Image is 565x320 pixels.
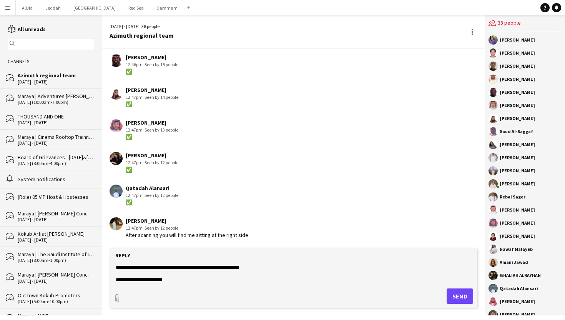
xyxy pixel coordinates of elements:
div: Rebal Sager [500,195,525,199]
button: Red Sea [122,0,150,15]
div: Azimuth regional team [110,32,174,39]
button: AlUla [16,0,39,15]
div: Maraya | The Saudi Institute of Internal Auditors Board [18,251,94,258]
div: THOUSAND AND ONE [18,113,94,120]
div: [PERSON_NAME] [500,221,535,225]
span: · Seen by 12 people [143,160,178,165]
span: · Seen by 13 people [143,127,178,133]
button: [GEOGRAPHIC_DATA] [67,0,122,15]
div: [PERSON_NAME] [126,217,248,224]
div: (Role) 05 VIP Host & Hostesses [18,193,94,200]
div: Old town Kokub Promoters [18,292,94,299]
div: After scanning you will find me sitting at the right side [126,232,248,238]
div: 12:47pm [126,192,178,199]
div: 12:47pm [126,127,178,133]
div: [PERSON_NAME] [500,77,535,82]
div: [PERSON_NAME] [500,312,535,317]
button: Send [447,288,473,304]
div: [PERSON_NAME] [126,54,178,61]
div: [PERSON_NAME] [500,234,535,238]
div: Nawaf Malayeb [500,247,533,252]
span: · Seen by 12 people [143,225,178,231]
div: [PERSON_NAME] [500,142,535,147]
div: 12:46pm [126,61,178,68]
div: [DATE] (8:00am-4:00pm) [18,161,94,166]
div: ✅ [126,166,178,173]
div: [PERSON_NAME] [126,87,178,93]
div: Qatadah Alansari [126,185,178,192]
div: [PERSON_NAME] [500,299,535,304]
div: [PERSON_NAME] [500,64,535,68]
div: Board of Grievances - [DATE]&[DATE] [18,154,94,161]
div: Maraya | Cinema Rooftop Trainning [18,133,94,140]
div: [DATE] - [DATE] | 38 people [110,23,174,30]
div: Maraya | [PERSON_NAME] Concert | AlUla [18,271,94,278]
div: 12:47pm [126,159,178,166]
div: [PERSON_NAME] [500,51,535,55]
div: [PERSON_NAME] [500,208,535,212]
div: [DATE] - [DATE] [18,140,94,146]
div: [PERSON_NAME] [126,152,178,159]
div: [PERSON_NAME] [500,38,535,42]
div: [DATE] - [DATE] [18,79,94,85]
div: GHALIAH ALRAYHAN [500,273,541,278]
div: Amani Jawad [500,260,528,265]
div: Maraya | [PERSON_NAME] Concert [18,210,94,217]
div: Saud Al-Saggaf [500,129,533,134]
div: ✅ [126,68,178,75]
div: [PERSON_NAME] [500,155,535,160]
div: [DATE] - [DATE] [18,237,94,243]
div: Maraya | MOF [18,312,94,319]
div: Qatadah Alansari [500,286,538,291]
div: Kokub Artist [PERSON_NAME] [18,230,94,237]
span: · Seen by 15 people [143,62,178,67]
div: System notifications [18,176,94,183]
div: [DATE] - [DATE] [18,217,94,222]
div: 38 people [489,15,564,32]
div: 12:47pm [126,94,178,101]
div: ✅ [126,101,178,108]
div: ✅ [126,199,178,206]
div: [PERSON_NAME] [500,182,535,186]
div: [DATE] - [DATE] [18,120,94,125]
button: Jeddah [39,0,67,15]
a: All unreads [8,26,46,33]
div: [DATE] (10:00am-7:00pm) [18,100,94,105]
div: Azimuth regional team [18,72,94,79]
div: [PERSON_NAME] [500,116,535,121]
div: ✅ [126,133,178,140]
div: [DATE] - [DATE] [18,278,94,284]
div: [DATE] (8:00am-1:00pm) [18,258,94,263]
div: 12:47pm [126,225,248,232]
div: [PERSON_NAME] [126,119,178,126]
div: [PERSON_NAME] [500,90,535,95]
span: · Seen by 14 people [143,94,178,100]
div: [PERSON_NAME] [500,103,535,108]
div: [PERSON_NAME] [500,168,535,173]
label: Reply [115,252,130,259]
span: · Seen by 12 people [143,192,178,198]
div: [DATE] (5:00pm-10:00pm) [18,299,94,304]
button: Dammam [150,0,184,15]
div: Maraya | Adventures [PERSON_NAME] [18,93,94,100]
